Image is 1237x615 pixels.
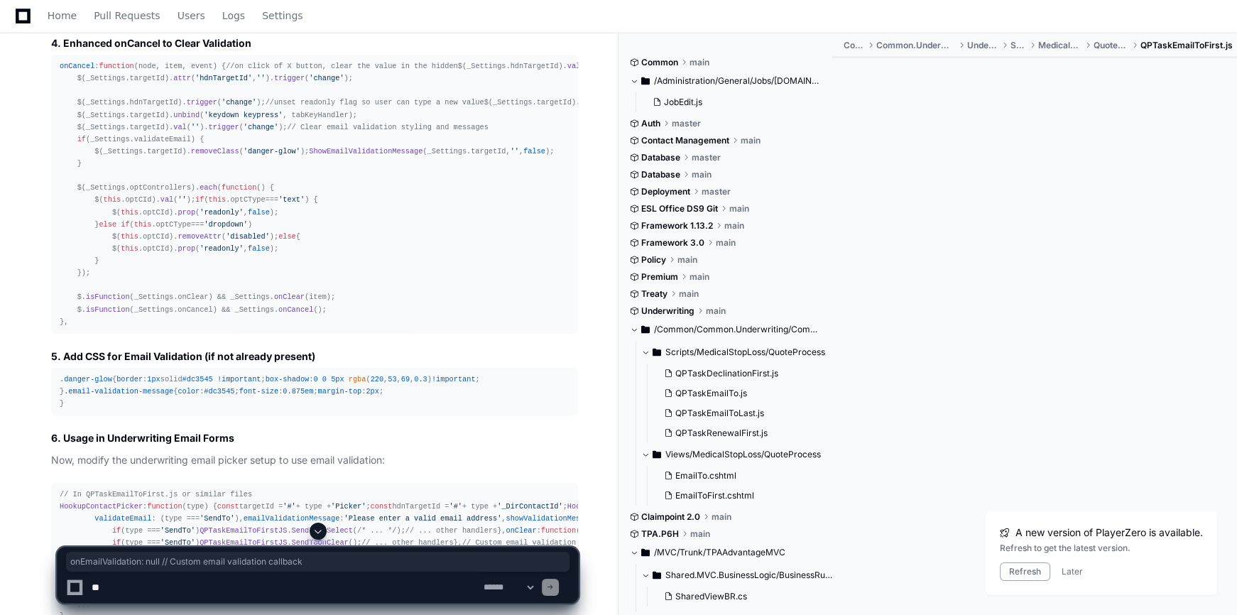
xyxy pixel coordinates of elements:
[506,514,597,523] span: showValidationMessage
[675,368,778,379] span: QPTaskDeclinationFirst.js
[876,40,955,51] span: Common.Underwriting.WebUI
[200,244,244,253] span: 'readonly'
[331,502,366,511] span: 'Picker'
[143,232,169,241] span: optCId
[226,232,270,241] span: 'disabled'
[121,220,129,229] span: if
[287,123,488,131] span: // Clear email validation styling and messages
[217,502,239,511] span: const
[675,490,754,501] span: EmailToFirst.cshtml
[143,208,169,217] span: optCId
[712,511,731,523] span: main
[647,92,813,112] button: JobEdit.js
[248,244,270,253] span: false
[178,305,212,314] span: onCancel
[187,98,217,107] span: trigger
[690,271,709,283] span: main
[966,40,999,51] span: Underwriting
[641,135,729,146] span: Contact Management
[274,293,305,301] span: onClear
[641,321,650,338] svg: Directory
[388,375,396,383] span: 53
[641,203,718,214] span: ESL Office DS9 Git
[497,502,562,511] span: '_DirContactId'
[641,152,680,163] span: Database
[702,186,731,197] span: master
[191,123,200,131] span: ''
[511,62,559,70] span: hdnTargetId
[309,74,344,82] span: 'change'
[191,147,239,156] span: removeClass
[658,364,817,383] button: QPTaskDeclinationFirst.js
[675,388,747,399] span: QPTaskEmailTo.js
[51,431,578,445] h3: 6. Usage in Underwriting Email Forms
[641,341,825,364] button: Scripts/MedicalStopLoss/QuoteProcess
[195,74,252,82] span: 'hdnTargetId'
[665,347,825,358] span: Scripts/MedicalStopLoss/QuoteProcess
[630,318,822,341] button: /Common/Common.Underwriting/Common.Underwriting.WebUI/Underwriting
[60,374,570,410] div: { : solid ; : ( , , , ) ; } { : ; : ; : ; }
[182,375,213,383] span: #dc3545
[156,220,191,229] span: optCType
[641,118,660,129] span: Auth
[134,220,152,229] span: this
[511,147,519,156] span: ''
[147,147,182,156] span: targetId
[349,375,366,383] span: rgba
[1140,40,1233,51] span: QPTaskEmailToFirst.js
[77,135,86,143] span: if
[658,486,817,506] button: EmailToFirst.cshtml
[672,118,701,129] span: master
[60,502,143,511] span: HookupContactPicker
[48,11,77,20] span: Home
[432,375,476,383] span: !important
[641,443,825,466] button: Views/MedicalStopLoss/QuoteProcess
[729,203,749,214] span: main
[125,195,151,204] span: optCId
[200,183,217,192] span: each
[641,237,704,249] span: Framework 3.0
[178,11,205,20] span: Users
[690,57,709,68] span: main
[209,123,239,131] span: trigger
[51,452,578,469] p: Now, modify the underwriting email picker setup to use email validation:
[664,97,702,108] span: JobEdit.js
[641,254,666,266] span: Policy
[217,375,261,383] span: !important
[134,135,191,143] span: validateEmail
[178,208,195,217] span: prop
[278,195,305,204] span: 'text'
[706,305,726,317] span: main
[844,40,865,51] span: Common
[1000,543,1203,554] div: Refresh to get the latest version.
[204,111,283,119] span: 'keydown keypress'
[449,502,462,511] span: '#'
[724,220,744,232] span: main
[178,195,186,204] span: ''
[160,195,173,204] span: val
[331,375,344,383] span: 5px
[256,74,265,82] span: ''
[178,387,200,396] span: color
[344,514,501,523] span: 'Please enter a valid email address'
[692,152,721,163] span: master
[641,169,680,180] span: Database
[200,514,234,523] span: 'SendTo'
[60,375,112,383] span: .danger-glow
[283,387,313,396] span: 0.875em
[1000,562,1050,581] button: Refresh
[130,183,191,192] span: optControllers
[262,11,303,20] span: Settings
[366,387,378,396] span: 2px
[266,98,484,107] span: //unset readonly flag so user can type a new value
[322,375,327,383] span: 0
[278,232,296,241] span: else
[653,446,661,463] svg: Directory
[1062,566,1083,577] button: Later
[653,344,661,361] svg: Directory
[222,11,245,20] span: Logs
[187,502,205,511] span: type
[89,572,481,603] textarea: To enrich screen reader interactions, please activate Accessibility in Grammarly extension settings
[86,293,130,301] span: isFunction
[51,349,578,364] h3: 5. Add CSS for Email Validation (if not already present)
